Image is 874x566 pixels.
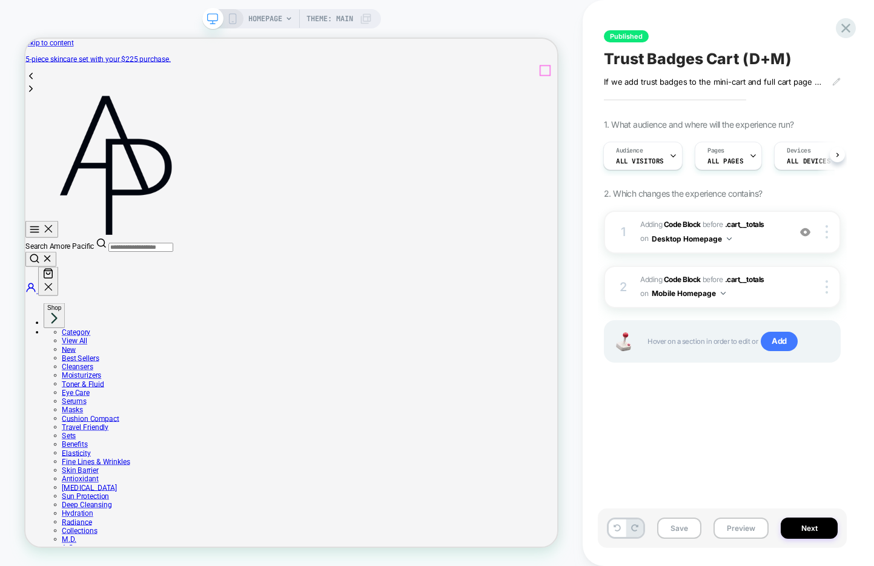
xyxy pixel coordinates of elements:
a: AP BEAUTY [46,252,195,264]
button: Desktop Homepage [652,231,732,246]
span: .cart__totals [725,220,764,229]
a: Travel Friendly [48,512,111,524]
span: Adding [640,220,701,229]
a: Benefits [48,535,83,547]
span: BEFORE [703,275,723,284]
div: 1 [617,221,629,243]
button: Preview [713,518,769,539]
a: Best Sellers [48,420,98,432]
a: Sets [48,524,67,535]
span: Published [604,30,649,42]
span: Audience [616,146,643,155]
a: Moisturizers [48,443,101,455]
a: Category [48,386,87,397]
span: BEFORE [703,220,723,229]
span: If we add trust badges to the mini-cart and full cart page we can expect to see user confidence i... [604,77,823,87]
img: Joystick [611,332,635,351]
a: Toner & Fluid [48,455,105,466]
a: Cushion Compact [48,501,125,512]
span: HOMEPAGE [248,9,282,28]
button: Your Cart [17,304,44,343]
span: 1. What audience and where will the experience run? [604,119,793,130]
span: Trust Badges Cart (D+M) [604,50,791,68]
button: Mobile Homepage [652,286,726,301]
span: on [640,287,648,300]
a: New [48,409,67,420]
b: Code Block [664,275,701,284]
a: Cleansers [48,432,90,443]
span: ALL PAGES [707,157,743,165]
img: down arrow [727,237,732,240]
a: Elasticity [48,547,87,558]
a: Eye Care [48,466,85,478]
button: Next [781,518,838,539]
b: Code Block [664,220,701,229]
span: on [640,232,648,245]
div: 2 [617,276,629,298]
span: Pages [707,146,724,155]
span: All Visitors [616,157,664,165]
span: Adding [640,275,701,284]
span: .cart__totals [725,275,764,284]
img: crossed eye [800,227,810,237]
span: ALL DEVICES [787,157,830,165]
button: Save [657,518,701,539]
span: Add [761,332,798,351]
span: Devices [787,146,810,155]
img: close [826,225,828,239]
span: Theme: MAIN [306,9,353,28]
a: Serums [48,478,81,489]
a: Masks [48,489,77,501]
img: down arrow [721,292,726,295]
span: 2. Which changes the experience contains? [604,188,762,199]
a: View All [48,397,82,409]
img: close [826,280,828,294]
span: Hover on a section in order to edit or [647,332,827,351]
button: Shop [24,352,53,386]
